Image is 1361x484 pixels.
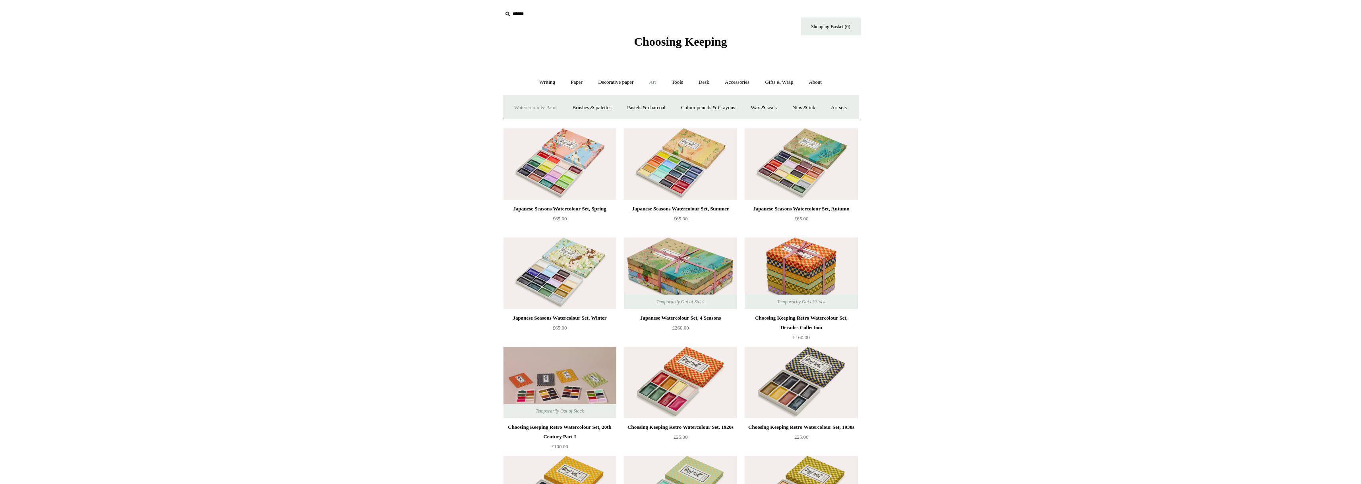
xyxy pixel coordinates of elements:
[785,97,823,118] a: Nibs & ink
[824,97,854,118] a: Art sets
[769,295,833,309] span: Temporarily Out of Stock
[758,72,800,93] a: Gifts & Wrap
[674,434,688,440] span: £25.00
[745,313,858,346] a: Choosing Keeping Retro Watercolour Set, Decades Collection £160.00
[794,434,809,440] span: £25.00
[503,128,616,200] a: Japanese Seasons Watercolour Set, Spring Japanese Seasons Watercolour Set, Spring
[503,422,616,455] a: Choosing Keeping Retro Watercolour Set, 20th Century Part I £100.00
[745,128,858,200] a: Japanese Seasons Watercolour Set, Autumn Japanese Seasons Watercolour Set, Autumn
[691,72,716,93] a: Desk
[747,313,856,332] div: Choosing Keeping Retro Watercolour Set, Decades Collection
[553,325,567,331] span: £65.00
[642,72,663,93] a: Art
[747,204,856,214] div: Japanese Seasons Watercolour Set, Autumn
[745,128,858,200] img: Japanese Seasons Watercolour Set, Autumn
[745,204,858,237] a: Japanese Seasons Watercolour Set, Autumn £65.00
[620,97,673,118] a: Pastels & charcoal
[626,422,735,432] div: Choosing Keeping Retro Watercolour Set, 1920s
[674,216,688,222] span: £65.00
[794,216,809,222] span: £65.00
[634,41,727,47] a: Choosing Keeping
[591,72,641,93] a: Decorative paper
[503,204,616,237] a: Japanese Seasons Watercolour Set, Spring £65.00
[801,72,829,93] a: About
[503,313,616,346] a: Japanese Seasons Watercolour Set, Winter £65.00
[503,237,616,309] a: Japanese Seasons Watercolour Set, Winter Japanese Seasons Watercolour Set, Winter
[624,422,737,455] a: Choosing Keeping Retro Watercolour Set, 1920s £25.00
[664,72,690,93] a: Tools
[553,216,567,222] span: £65.00
[745,237,858,309] a: Choosing Keeping Retro Watercolour Set, Decades Collection Choosing Keeping Retro Watercolour Set...
[743,97,784,118] a: Wax & seals
[747,422,856,432] div: Choosing Keeping Retro Watercolour Set, 1930s
[624,237,737,309] img: Japanese Watercolour Set, 4 Seasons
[507,97,564,118] a: Watercolour & Paint
[624,128,737,200] a: Japanese Seasons Watercolour Set, Summer Japanese Seasons Watercolour Set, Summer
[563,72,590,93] a: Paper
[565,97,618,118] a: Brushes & palettes
[503,347,616,418] img: Choosing Keeping Retro Watercolour Set, 20th Century Part I
[505,422,614,442] div: Choosing Keeping Retro Watercolour Set, 20th Century Part I
[634,35,727,48] span: Choosing Keeping
[528,404,592,418] span: Temporarily Out of Stock
[503,347,616,418] a: Choosing Keeping Retro Watercolour Set, 20th Century Part I Choosing Keeping Retro Watercolour Se...
[718,72,757,93] a: Accessories
[745,347,858,418] a: Choosing Keeping Retro Watercolour Set, 1930s Choosing Keeping Retro Watercolour Set, 1930s
[624,204,737,237] a: Japanese Seasons Watercolour Set, Summer £65.00
[649,295,712,309] span: Temporarily Out of Stock
[626,313,735,323] div: Japanese Watercolour Set, 4 Seasons
[624,347,737,418] a: Choosing Keeping Retro Watercolour Set, 1920s Choosing Keeping Retro Watercolour Set, 1920s
[626,204,735,214] div: Japanese Seasons Watercolour Set, Summer
[532,72,562,93] a: Writing
[624,313,737,346] a: Japanese Watercolour Set, 4 Seasons £260.00
[503,237,616,309] img: Japanese Seasons Watercolour Set, Winter
[551,444,568,449] span: £100.00
[624,128,737,200] img: Japanese Seasons Watercolour Set, Summer
[624,347,737,418] img: Choosing Keeping Retro Watercolour Set, 1920s
[624,237,737,309] a: Japanese Watercolour Set, 4 Seasons Japanese Watercolour Set, 4 Seasons Temporarily Out of Stock
[745,237,858,309] img: Choosing Keeping Retro Watercolour Set, Decades Collection
[745,347,858,418] img: Choosing Keeping Retro Watercolour Set, 1930s
[505,204,614,214] div: Japanese Seasons Watercolour Set, Spring
[503,128,616,200] img: Japanese Seasons Watercolour Set, Spring
[672,325,689,331] span: £260.00
[801,17,861,35] a: Shopping Basket (0)
[745,422,858,455] a: Choosing Keeping Retro Watercolour Set, 1930s £25.00
[674,97,742,118] a: Colour pencils & Crayons
[505,313,614,323] div: Japanese Seasons Watercolour Set, Winter
[793,334,809,340] span: £160.00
